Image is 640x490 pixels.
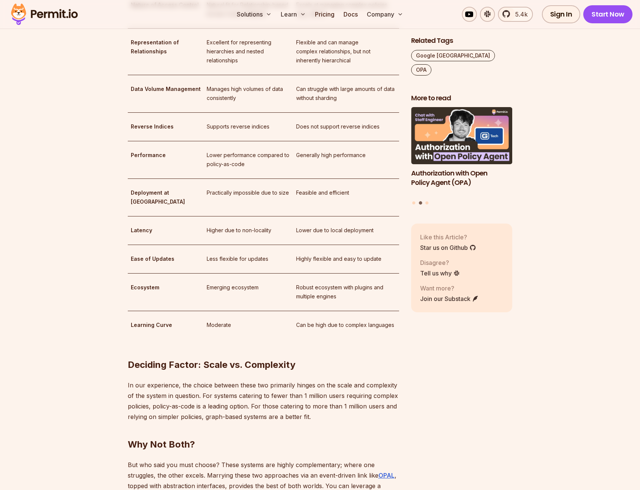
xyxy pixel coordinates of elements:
[207,188,290,197] p: Practically impossible due to size
[420,243,476,252] a: Star us on Github
[278,7,309,22] button: Learn
[296,188,396,197] p: Feasible and efficient
[411,107,513,197] li: 2 of 3
[296,226,396,235] p: Lower due to local deployment
[296,151,396,160] p: Generally high performance
[411,107,513,206] div: Posts
[207,122,290,131] p: Supports reverse indices
[131,227,152,233] strong: Latency
[420,269,460,278] a: Tell us why
[340,7,361,22] a: Docs
[412,201,415,204] button: Go to slide 1
[511,10,528,19] span: 5.4k
[296,321,396,330] p: Can be high due to complex languages
[420,284,479,293] p: Want more?
[131,39,179,54] strong: Representation of Relationships
[131,189,185,205] strong: Deployment at [GEOGRAPHIC_DATA]
[128,380,399,422] p: In our experience, the choice between these two primarily hinges on the scale and complexity of t...
[411,36,513,45] h2: Related Tags
[296,85,396,103] p: Can struggle with large amounts of data without sharding
[131,86,201,92] strong: Data Volume Management
[419,201,422,205] button: Go to slide 2
[420,258,460,267] p: Disagree?
[296,283,396,301] p: Robust ecosystem with plugins and multiple engines
[207,226,290,235] p: Higher due to non-locality
[364,7,406,22] button: Company
[207,283,290,292] p: Emerging ecosystem
[420,294,479,303] a: Join our Substack
[207,321,290,330] p: Moderate
[131,256,174,262] strong: Ease of Updates
[128,408,399,451] h2: Why Not Both?
[131,284,159,290] strong: Ecosystem
[411,107,513,165] img: Authorization with Open Policy Agent (OPA)
[378,472,395,479] a: OPAL
[411,107,513,197] a: Authorization with Open Policy Agent (OPA)Authorization with Open Policy Agent (OPA)
[542,5,581,23] a: Sign In
[411,169,513,188] h3: Authorization with Open Policy Agent (OPA)
[425,201,428,204] button: Go to slide 3
[296,254,396,263] p: Highly flexible and easy to update
[207,254,290,263] p: Less flexible for updates
[8,2,81,27] img: Permit logo
[207,38,290,65] p: Excellent for representing hierarchies and nested relationships
[131,152,166,158] strong: Performance
[411,94,513,103] h2: More to read
[498,7,533,22] a: 5.4k
[312,7,337,22] a: Pricing
[207,85,290,103] p: Manages high volumes of data consistently
[583,5,632,23] a: Start Now
[128,329,399,371] h2: Deciding Factor: Scale vs. Complexity
[234,7,275,22] button: Solutions
[296,38,396,65] p: Flexible and can manage complex relationships, but not inherently hierarchical
[411,64,431,76] a: OPA
[420,233,476,242] p: Like this Article?
[296,122,396,131] p: Does not support reverse indices
[131,123,174,130] strong: Reverse Indices
[131,322,172,328] strong: Learning Curve
[207,151,290,169] p: Lower performance compared to policy-as-code
[411,50,495,61] a: Google [GEOGRAPHIC_DATA]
